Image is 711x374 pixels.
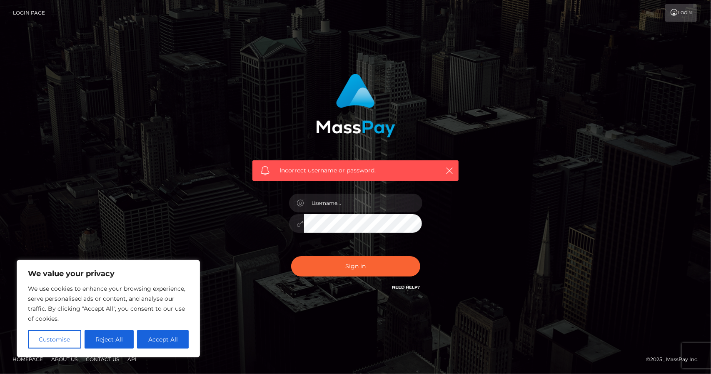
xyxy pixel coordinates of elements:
p: We value your privacy [28,269,189,279]
a: Need Help? [392,284,420,290]
a: About Us [48,353,81,366]
button: Sign in [291,256,420,277]
button: Customise [28,330,81,349]
a: Login Page [13,4,45,22]
a: Homepage [9,353,46,366]
a: Login [665,4,697,22]
p: We use cookies to enhance your browsing experience, serve personalised ads or content, and analys... [28,284,189,324]
input: Username... [304,194,422,212]
img: MassPay Login [316,74,395,137]
div: We value your privacy [17,260,200,357]
button: Accept All [137,330,189,349]
a: Contact Us [82,353,122,366]
button: Reject All [85,330,134,349]
span: Incorrect username or password. [279,166,432,175]
div: © 2025 , MassPay Inc. [646,355,705,364]
a: API [124,353,140,366]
